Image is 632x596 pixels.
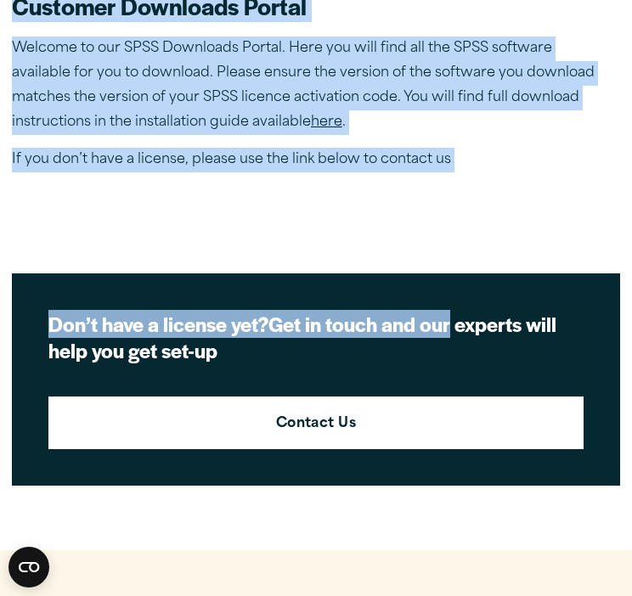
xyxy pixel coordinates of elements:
h2: Get in touch and our experts will help you get set-up [48,311,584,363]
a: here [311,115,342,129]
p: If you don’t have a license, please use the link below to contact us [12,148,607,172]
a: Contact Us [48,396,584,449]
strong: Contact Us [276,413,357,436]
button: Open CMP widget [8,547,49,588]
strong: Don’t have a license yet? [48,310,268,338]
p: Welcome to our SPSS Downloads Portal. Here you will find all the SPSS software available for you ... [12,37,607,134]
